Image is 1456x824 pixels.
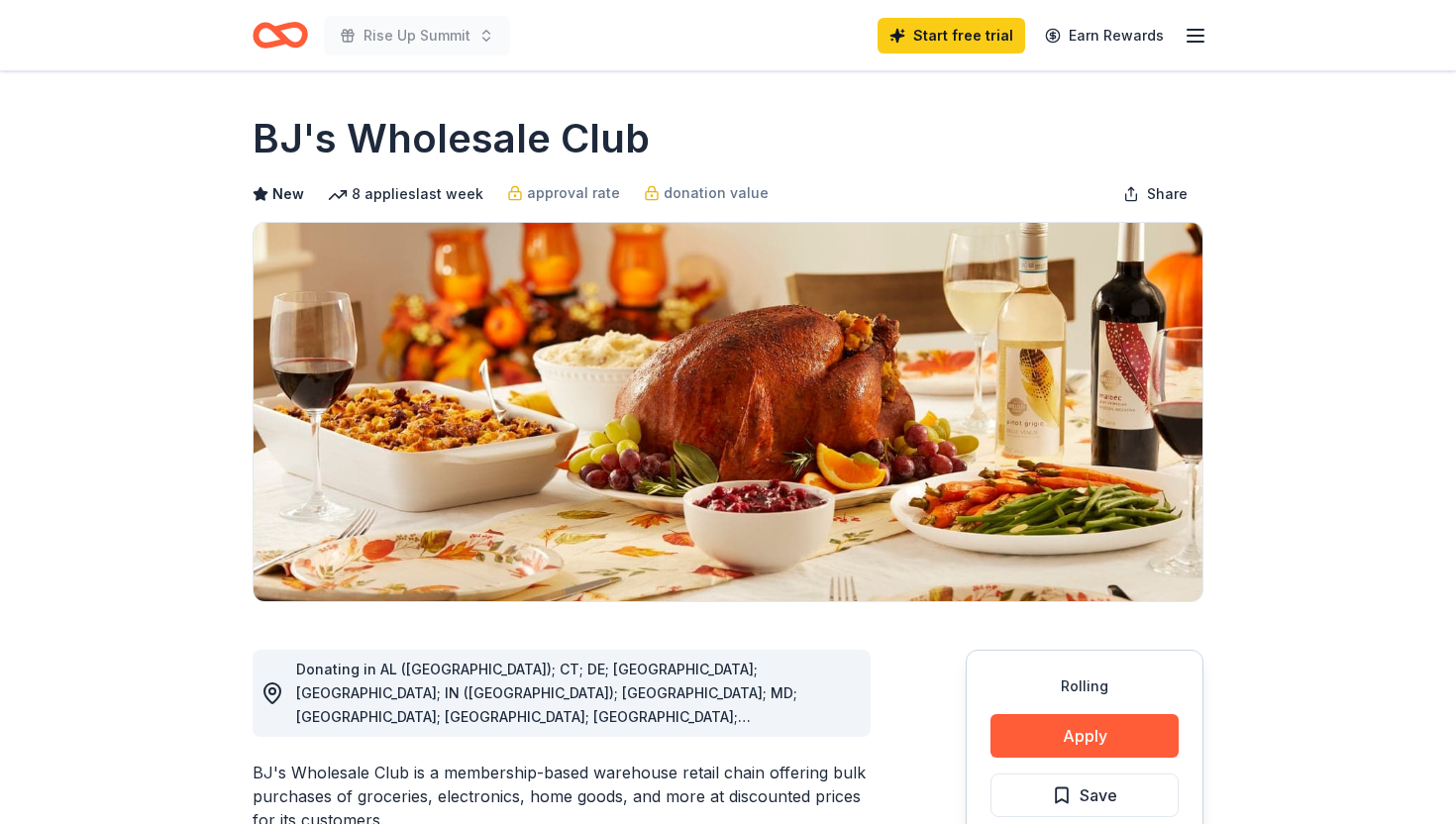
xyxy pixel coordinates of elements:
button: Rise Up Summit [324,16,510,55]
a: Home [253,12,308,58]
button: Apply [990,714,1179,758]
a: Start free trial [878,18,1025,53]
span: Share [1147,182,1188,206]
span: donation value [664,181,769,205]
span: Save [1080,782,1117,808]
span: Donating in AL ([GEOGRAPHIC_DATA]); CT; DE; [GEOGRAPHIC_DATA]; [GEOGRAPHIC_DATA]; IN ([GEOGRAPHIC... [296,661,797,796]
button: Share [1107,174,1203,214]
a: Earn Rewards [1033,18,1176,53]
img: Image for BJ's Wholesale Club [254,223,1202,601]
span: New [272,182,304,206]
div: Rolling [990,674,1179,698]
span: approval rate [527,181,620,205]
span: Rise Up Summit [364,24,470,48]
h1: BJ's Wholesale Club [253,111,650,166]
a: donation value [644,181,769,205]
a: approval rate [507,181,620,205]
div: 8 applies last week [328,182,483,206]
button: Save [990,773,1179,817]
